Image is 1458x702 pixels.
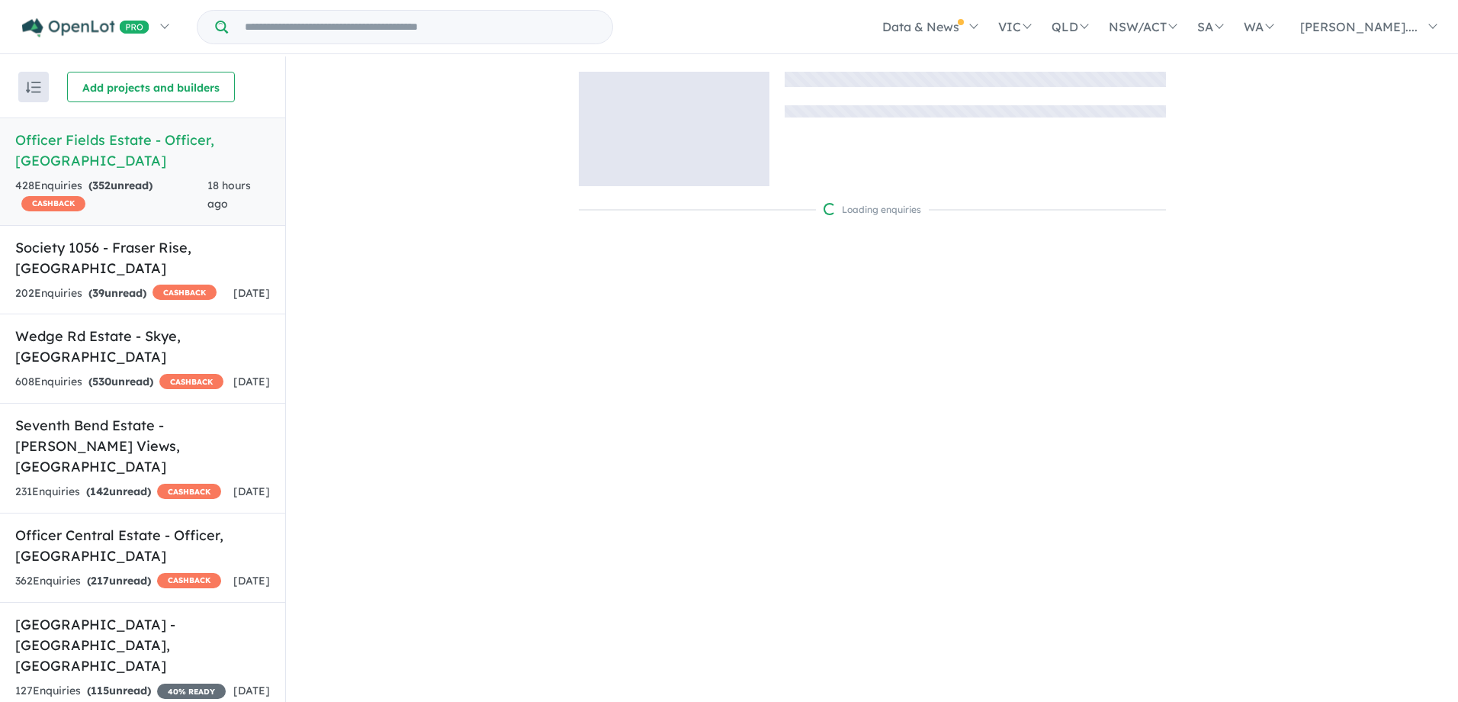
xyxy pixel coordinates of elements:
[92,286,104,300] span: 39
[15,237,270,279] h5: Society 1056 - Fraser Rise , [GEOGRAPHIC_DATA]
[15,572,221,591] div: 362 Enquir ies
[26,82,41,93] img: sort.svg
[67,72,235,102] button: Add projects and builders
[92,375,111,388] span: 530
[86,485,151,498] strong: ( unread)
[90,485,109,498] span: 142
[87,574,151,588] strong: ( unread)
[88,179,153,192] strong: ( unread)
[159,374,223,389] span: CASHBACK
[15,525,270,566] h5: Officer Central Estate - Officer , [GEOGRAPHIC_DATA]
[15,682,226,700] div: 127 Enquir ies
[21,196,85,211] span: CASHBACK
[15,326,270,367] h5: Wedge Rd Estate - Skye , [GEOGRAPHIC_DATA]
[22,18,149,37] img: Openlot PRO Logo White
[87,684,151,697] strong: ( unread)
[15,177,207,214] div: 428 Enquir ies
[1300,19,1418,34] span: [PERSON_NAME]....
[233,574,270,588] span: [DATE]
[91,574,109,588] span: 217
[15,483,221,501] div: 231 Enquir ies
[157,573,221,588] span: CASHBACK
[15,373,223,391] div: 608 Enquir ies
[824,202,921,217] div: Loading enquiries
[15,130,270,171] h5: Officer Fields Estate - Officer , [GEOGRAPHIC_DATA]
[91,684,109,697] span: 115
[15,614,270,676] h5: [GEOGRAPHIC_DATA] - [GEOGRAPHIC_DATA] , [GEOGRAPHIC_DATA]
[233,286,270,300] span: [DATE]
[88,286,146,300] strong: ( unread)
[88,375,153,388] strong: ( unread)
[157,684,226,699] span: 40 % READY
[157,484,221,499] span: CASHBACK
[15,415,270,477] h5: Seventh Bend Estate - [PERSON_NAME] Views , [GEOGRAPHIC_DATA]
[153,285,217,300] span: CASHBACK
[92,179,111,192] span: 352
[233,684,270,697] span: [DATE]
[233,375,270,388] span: [DATE]
[207,179,251,211] span: 18 hours ago
[233,485,270,498] span: [DATE]
[15,285,217,303] div: 202 Enquir ies
[231,11,609,43] input: Try estate name, suburb, builder or developer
